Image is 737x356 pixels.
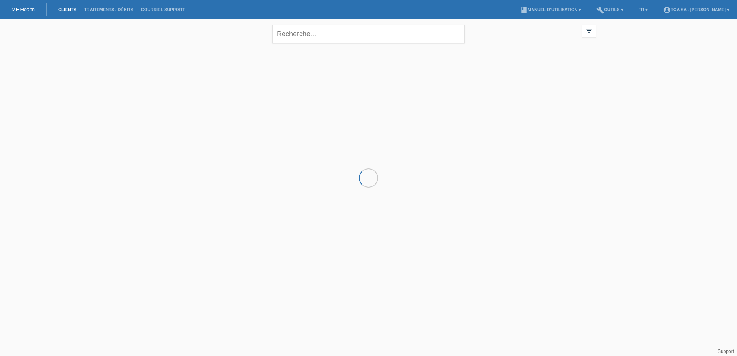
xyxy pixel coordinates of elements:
i: build [596,6,604,14]
input: Recherche... [272,25,465,43]
a: account_circleTOA SA - [PERSON_NAME] ▾ [659,7,733,12]
a: buildOutils ▾ [592,7,627,12]
a: Courriel Support [137,7,188,12]
a: Support [718,349,734,354]
a: MF Health [12,7,35,12]
i: filter_list [585,27,593,35]
a: bookManuel d’utilisation ▾ [516,7,585,12]
i: book [520,6,528,14]
a: Clients [54,7,80,12]
i: account_circle [663,6,671,14]
a: FR ▾ [635,7,652,12]
a: Traitements / débits [80,7,137,12]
